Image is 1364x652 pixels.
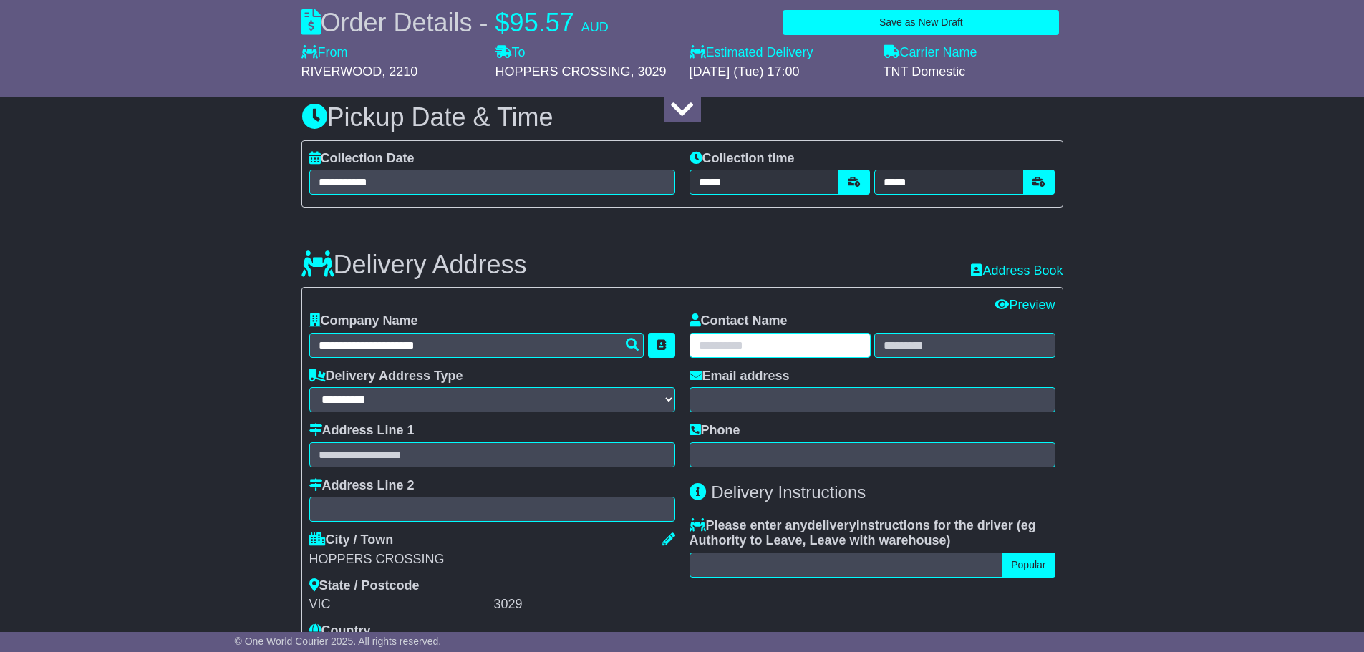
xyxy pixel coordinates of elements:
div: Order Details - [301,7,609,38]
span: eg Authority to Leave, Leave with warehouse [690,518,1036,548]
div: 3029 [494,597,675,613]
label: Company Name [309,313,418,329]
span: RIVERWOOD [301,64,382,79]
label: Address Line 1 [309,423,415,439]
label: City / Town [309,532,394,548]
div: TNT Domestic [884,64,1063,80]
div: HOPPERS CROSSING [309,552,675,568]
div: VIC [309,597,490,613]
div: [DATE] (Tue) 17:00 [690,64,869,80]
label: Delivery Address Type [309,369,463,384]
h3: Pickup Date & Time [301,103,1063,132]
button: Popular [1002,553,1055,578]
label: Please enter any instructions for the driver ( ) [690,518,1055,549]
label: Collection time [690,151,795,167]
label: Address Line 2 [309,478,415,494]
label: Phone [690,423,740,439]
span: © One World Courier 2025. All rights reserved. [235,636,442,647]
span: delivery [808,518,856,532]
a: Preview [995,298,1055,312]
button: Save as New Draft [783,10,1059,35]
label: Estimated Delivery [690,45,869,61]
span: 95.57 [510,8,574,37]
span: Delivery Instructions [711,482,866,502]
label: Collection Date [309,151,415,167]
label: Carrier Name [884,45,977,61]
span: $ [495,8,510,37]
span: , 3029 [631,64,667,79]
label: Contact Name [690,313,788,329]
label: State / Postcode [309,578,420,594]
h3: Delivery Address [301,250,527,279]
span: AUD [581,20,609,34]
label: To [495,45,526,61]
span: , 2210 [382,64,417,79]
label: Email address [690,369,790,384]
label: Country [309,623,371,639]
a: Address Book [971,263,1063,278]
span: HOPPERS CROSSING [495,64,631,79]
label: From [301,45,348,61]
